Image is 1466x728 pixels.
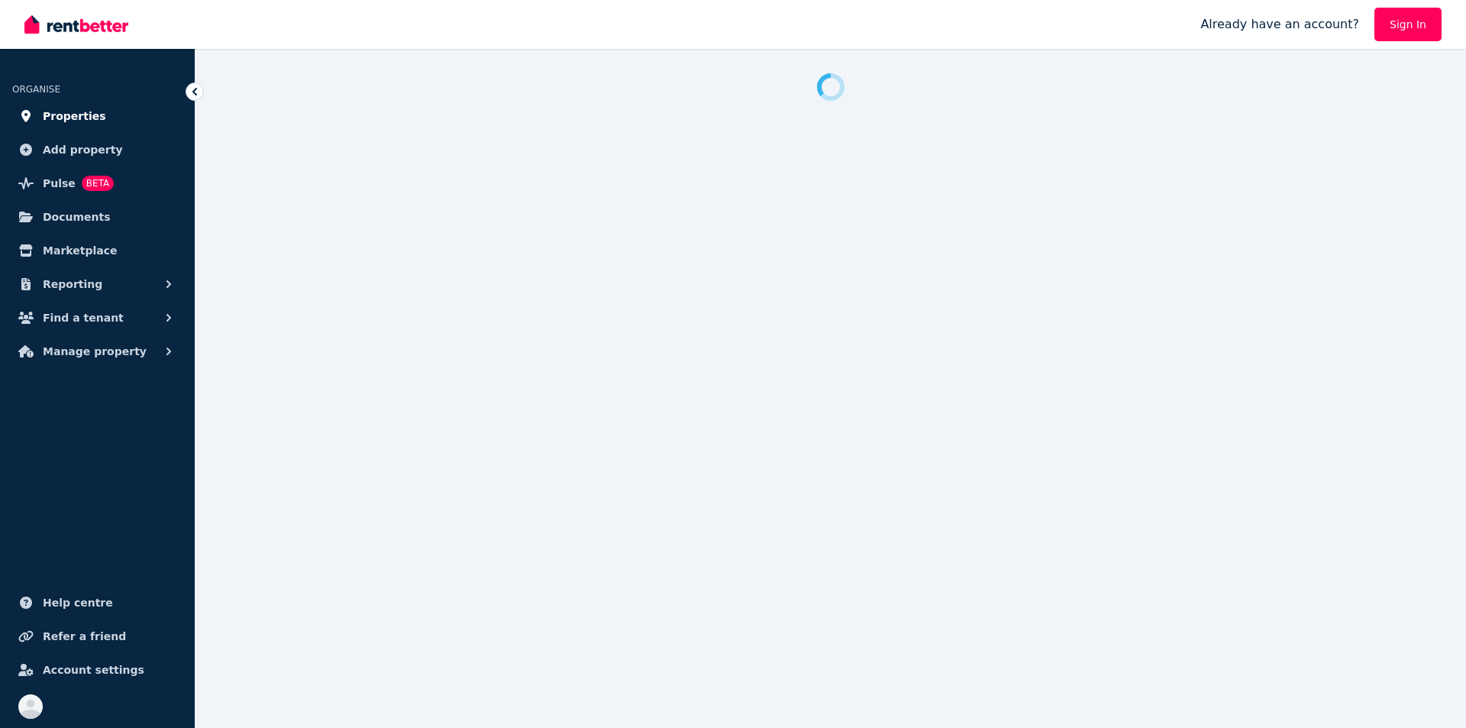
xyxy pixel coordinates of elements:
a: Marketplace [12,235,182,266]
span: Properties [43,107,106,125]
span: Pulse [43,174,76,193]
a: Refer a friend [12,621,182,652]
a: Properties [12,101,182,131]
button: Manage property [12,336,182,367]
span: Find a tenant [43,309,124,327]
span: Manage property [43,342,147,361]
span: Account settings [43,661,144,679]
img: RentBetter [24,13,128,36]
a: PulseBETA [12,168,182,199]
span: Add property [43,141,123,159]
a: Documents [12,202,182,232]
span: Documents [43,208,111,226]
button: Reporting [12,269,182,299]
span: BETA [82,176,114,191]
a: Add property [12,134,182,165]
a: Sign In [1374,8,1442,41]
span: Help centre [43,594,113,612]
span: Marketplace [43,241,117,260]
span: Already have an account? [1200,15,1359,34]
button: Find a tenant [12,303,182,333]
a: Help centre [12,587,182,618]
span: Reporting [43,275,102,293]
a: Account settings [12,655,182,685]
span: ORGANISE [12,84,60,95]
span: Refer a friend [43,627,126,645]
